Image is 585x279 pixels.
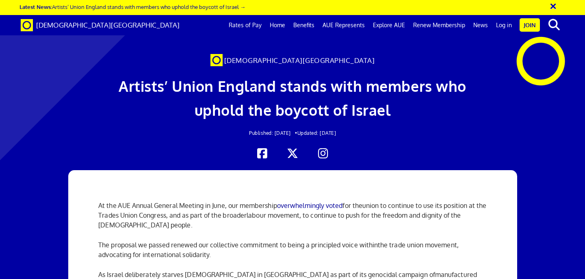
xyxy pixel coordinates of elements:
[342,201,362,210] span: for the
[289,15,318,35] a: Benefits
[469,15,492,35] a: News
[266,15,289,35] a: Home
[542,16,566,33] button: search
[15,15,186,35] a: Brand [DEMOGRAPHIC_DATA][GEOGRAPHIC_DATA]
[225,15,266,35] a: Rates of Pay
[98,201,277,210] span: At the AUE Annual General Meeting in June, our membership
[318,15,369,35] a: AUE Represents
[98,201,486,219] span: union to continue to use its position at the Trades Union Congress, and as part of the broader
[119,77,466,119] span: Artists’ Union England stands with members who uphold the boycott of Israel
[520,18,540,32] a: Join
[249,130,297,136] span: Published: [DATE] •
[19,3,52,10] strong: Latest News:
[98,241,459,259] span: the trade union movement, advocating for international solidarity.
[369,15,409,35] a: Explore AUE
[113,130,472,136] h2: Updated: [DATE]
[36,21,180,29] span: [DEMOGRAPHIC_DATA][GEOGRAPHIC_DATA]
[277,201,343,210] a: overwhelmingly voted
[98,211,461,229] span: labour movement, to continue to push for the freedom and dignity of the [DEMOGRAPHIC_DATA] people.
[409,15,469,35] a: Renew Membership
[492,15,516,35] a: Log in
[98,241,378,249] span: The proposal we passed renewed our collective commitment to being a principled voice within
[98,270,435,279] span: As Israel deliberately starves [DEMOGRAPHIC_DATA] in [GEOGRAPHIC_DATA] as part of its genocidal c...
[19,3,245,10] a: Latest News:Artists’ Union England stands with members who uphold the boycott of Israel →
[224,56,375,65] span: [DEMOGRAPHIC_DATA][GEOGRAPHIC_DATA]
